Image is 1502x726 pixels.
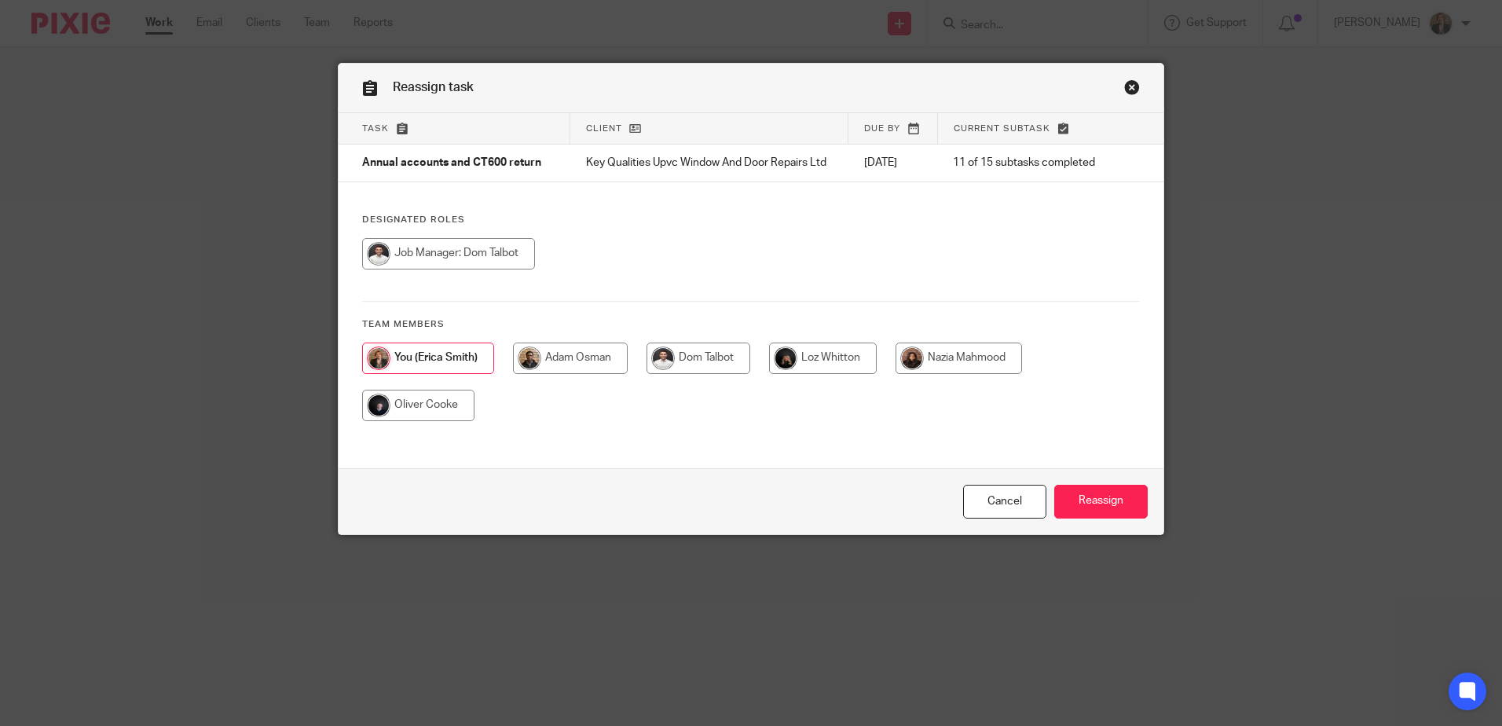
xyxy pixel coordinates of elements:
span: Current subtask [954,124,1050,133]
span: Due by [864,124,900,133]
a: Close this dialog window [1124,79,1140,101]
span: Task [362,124,389,133]
a: Close this dialog window [963,485,1046,519]
span: Client [586,124,622,133]
h4: Team members [362,318,1140,331]
span: Annual accounts and CT600 return [362,158,541,169]
span: Reassign task [393,81,474,93]
p: Key Qualities Upvc Window And Door Repairs Ltd [586,155,833,170]
input: Reassign [1054,485,1148,519]
h4: Designated Roles [362,214,1140,226]
p: [DATE] [864,155,922,170]
td: 11 of 15 subtasks completed [937,145,1115,182]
